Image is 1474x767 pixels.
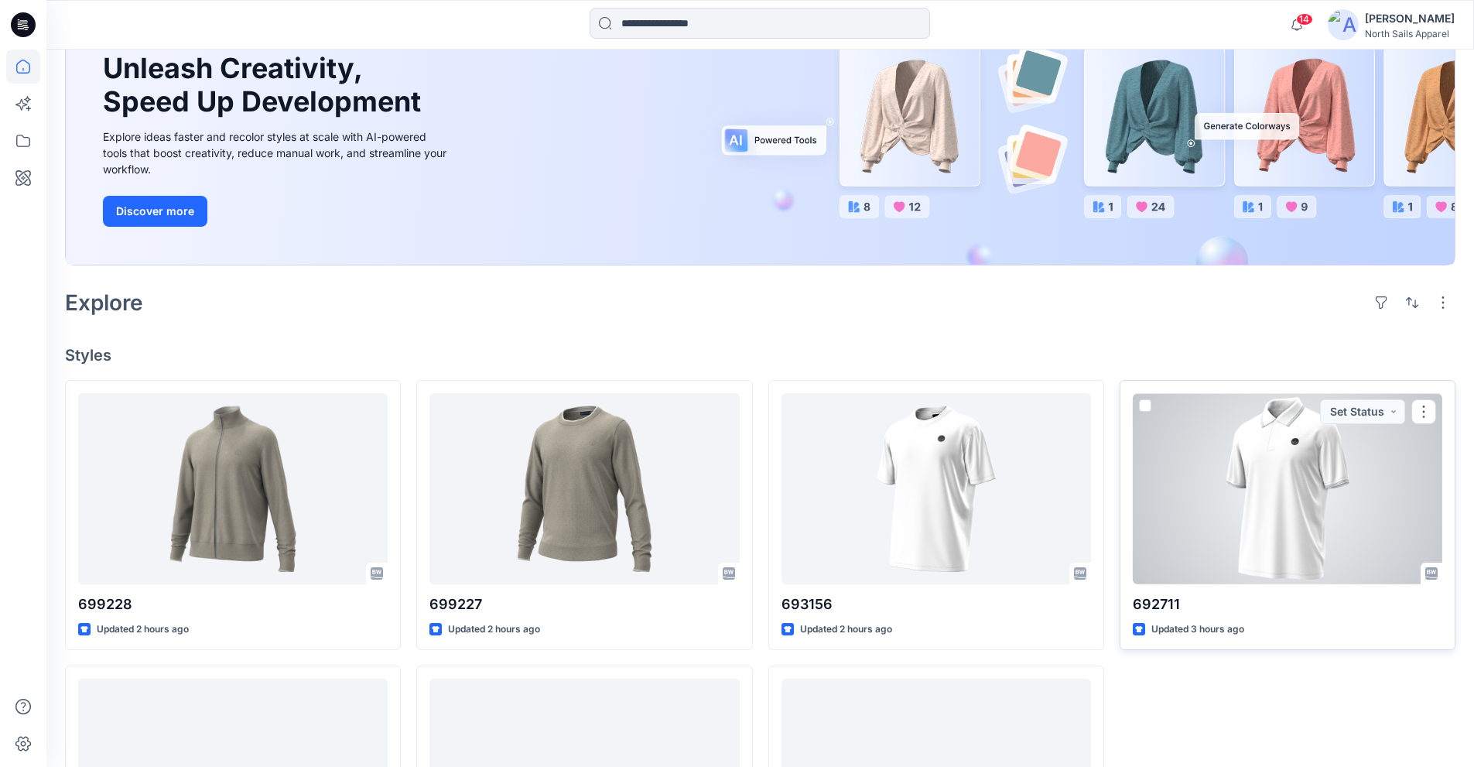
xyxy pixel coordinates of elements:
[65,290,143,315] h2: Explore
[1133,393,1442,584] a: 692711
[781,594,1091,615] p: 693156
[78,393,388,584] a: 699228
[97,621,189,638] p: Updated 2 hours ago
[1365,9,1455,28] div: [PERSON_NAME]
[78,594,388,615] p: 699228
[1328,9,1359,40] img: avatar
[103,196,207,227] button: Discover more
[1296,13,1313,26] span: 14
[1151,621,1244,638] p: Updated 3 hours ago
[103,196,451,227] a: Discover more
[448,621,540,638] p: Updated 2 hours ago
[781,393,1091,584] a: 693156
[429,393,739,584] a: 699227
[65,346,1455,365] h4: Styles
[800,621,892,638] p: Updated 2 hours ago
[1133,594,1442,615] p: 692711
[103,128,451,177] div: Explore ideas faster and recolor styles at scale with AI-powered tools that boost creativity, red...
[103,52,428,118] h1: Unleash Creativity, Speed Up Development
[1365,28,1455,39] div: North Sails Apparel
[429,594,739,615] p: 699227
